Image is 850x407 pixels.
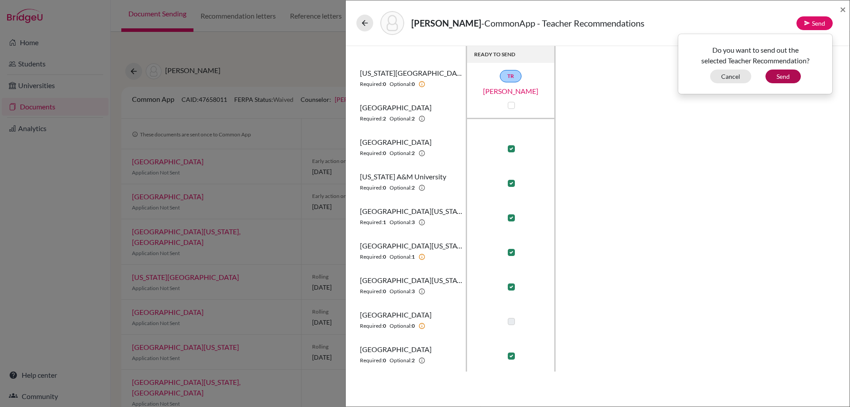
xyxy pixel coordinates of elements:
span: Required: [360,149,383,157]
span: Required: [360,115,383,123]
span: Required: [360,357,383,364]
th: READY TO SEND [467,46,556,63]
button: Send [765,70,801,83]
span: × [840,3,846,16]
span: - CommonApp - Teacher Recommendations [481,18,645,28]
b: 0 [383,184,386,192]
span: [GEOGRAPHIC_DATA] [360,102,432,113]
b: 3 [412,218,415,226]
b: 0 [383,322,386,330]
button: Send [796,16,833,30]
b: 1 [383,218,386,226]
span: [GEOGRAPHIC_DATA][US_STATE], [GEOGRAPHIC_DATA] [360,240,462,251]
strong: [PERSON_NAME] [411,18,481,28]
span: [US_STATE][GEOGRAPHIC_DATA] [360,68,462,78]
a: [PERSON_NAME] [467,86,555,97]
span: [GEOGRAPHIC_DATA] [360,310,432,320]
b: 0 [383,357,386,364]
b: 2 [412,115,415,123]
span: Required: [360,287,383,295]
span: Required: [360,253,383,261]
button: Close [840,4,846,15]
span: Required: [360,218,383,226]
div: Send [678,34,833,94]
b: 0 [412,80,415,88]
a: TR [500,70,522,82]
span: Required: [360,322,383,330]
b: 2 [383,115,386,123]
span: [US_STATE] A&M University [360,171,446,182]
span: Optional: [390,357,412,364]
span: Optional: [390,184,412,192]
span: Required: [360,80,383,88]
span: [GEOGRAPHIC_DATA] [360,344,432,355]
b: 0 [383,80,386,88]
span: Optional: [390,115,412,123]
b: 1 [412,253,415,261]
span: [GEOGRAPHIC_DATA][US_STATE] [360,275,462,286]
span: Optional: [390,287,412,295]
span: Optional: [390,149,412,157]
b: 3 [412,287,415,295]
b: 0 [383,287,386,295]
span: [GEOGRAPHIC_DATA] [360,137,432,147]
b: 0 [383,253,386,261]
b: 2 [412,184,415,192]
span: [GEOGRAPHIC_DATA][US_STATE], [GEOGRAPHIC_DATA] [360,206,462,217]
b: 0 [412,322,415,330]
span: Optional: [390,80,412,88]
button: Cancel [710,70,751,83]
span: Optional: [390,322,412,330]
b: 0 [383,149,386,157]
span: Required: [360,184,383,192]
b: 2 [412,149,415,157]
span: Optional: [390,253,412,261]
span: Optional: [390,218,412,226]
p: Do you want to send out the selected Teacher Recommendation? [685,45,826,66]
b: 2 [412,357,415,364]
